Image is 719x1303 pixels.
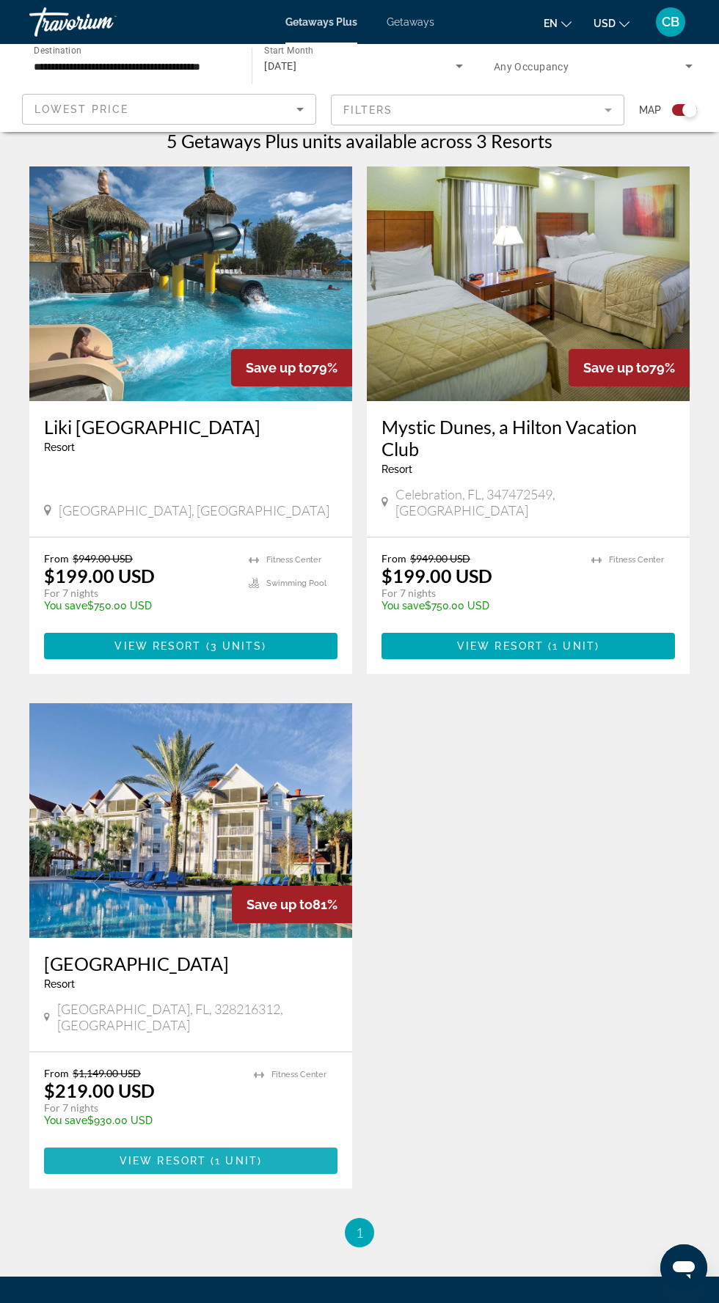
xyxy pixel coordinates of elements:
[662,15,679,29] span: CB
[544,640,599,652] span: ( )
[44,978,75,990] span: Resort
[652,7,690,37] button: User Menu
[382,600,425,612] span: You save
[215,1155,258,1167] span: 1 unit
[57,1001,337,1033] span: [GEOGRAPHIC_DATA], FL, 328216312, [GEOGRAPHIC_DATA]
[494,61,569,73] span: Any Occupancy
[29,703,352,938] img: ii_ege1.jpg
[44,552,69,565] span: From
[395,486,675,518] span: Celebration, FL, 347472549, [GEOGRAPHIC_DATA]
[264,45,313,56] span: Start Month
[247,897,313,912] span: Save up to
[44,1115,87,1126] span: You save
[44,953,337,975] a: [GEOGRAPHIC_DATA]
[639,100,661,120] span: Map
[457,640,544,652] span: View Resort
[552,640,595,652] span: 1 unit
[231,349,352,386] div: 79%
[356,1225,363,1241] span: 1
[44,416,337,438] a: Liki [GEOGRAPHIC_DATA]
[387,16,434,28] a: Getaways
[266,579,326,588] span: Swimming Pool
[271,1070,326,1079] span: Fitness Center
[382,552,406,565] span: From
[246,360,312,375] span: Save up to
[44,441,75,453] span: Resort
[59,502,329,518] span: [GEOGRAPHIC_DATA], [GEOGRAPHIC_DATA]
[44,587,234,600] p: For 7 nights
[410,552,470,565] span: $949.00 USD
[382,587,577,600] p: For 7 nights
[594,12,629,34] button: Change currency
[29,1218,690,1247] nav: Pagination
[44,600,234,612] p: $750.00 USD
[382,416,675,460] a: Mystic Dunes, a Hilton Vacation Club
[206,1155,262,1167] span: ( )
[34,45,81,55] span: Destination
[44,565,155,587] p: $199.00 USD
[167,130,552,152] h1: 5 Getaways Plus units available across 3 Resorts
[29,3,176,41] a: Travorium
[583,360,649,375] span: Save up to
[44,1101,239,1115] p: For 7 nights
[285,16,357,28] a: Getaways Plus
[660,1244,707,1291] iframe: Button to launch messaging window
[232,886,352,923] div: 81%
[266,555,321,565] span: Fitness Center
[544,12,572,34] button: Change language
[29,166,352,401] img: ii_tl21.jpg
[44,1067,69,1079] span: From
[382,600,577,612] p: $750.00 USD
[609,555,664,565] span: Fitness Center
[367,166,690,401] img: ii_pcc1.jpg
[73,552,133,565] span: $949.00 USD
[544,18,558,29] span: en
[34,100,304,118] mat-select: Sort by
[44,1115,239,1126] p: $930.00 USD
[382,633,675,659] button: View Resort(1 unit)
[34,103,128,115] span: Lowest Price
[594,18,616,29] span: USD
[44,1079,155,1101] p: $219.00 USD
[202,640,267,652] span: ( )
[382,565,492,587] p: $199.00 USD
[264,60,296,72] span: [DATE]
[331,94,625,126] button: Filter
[44,1148,337,1174] button: View Resort(1 unit)
[44,600,87,612] span: You save
[569,349,690,386] div: 79%
[114,640,201,652] span: View Resort
[120,1155,206,1167] span: View Resort
[211,640,263,652] span: 3 units
[382,463,412,475] span: Resort
[73,1067,141,1079] span: $1,149.00 USD
[44,633,337,659] button: View Resort(3 units)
